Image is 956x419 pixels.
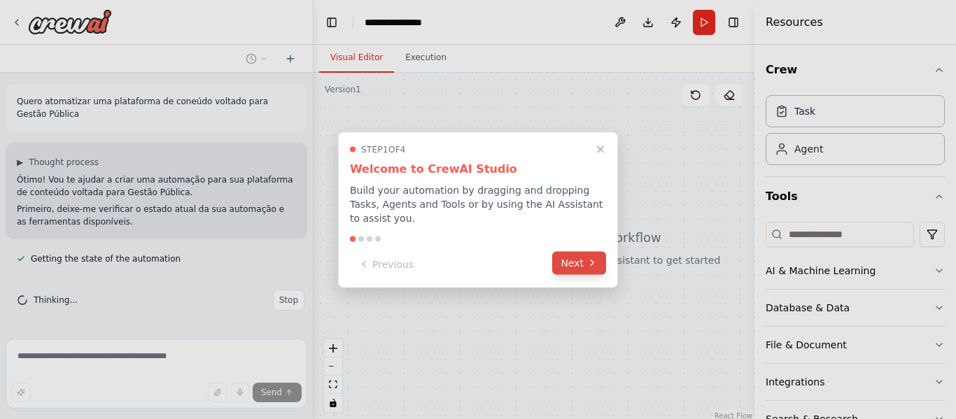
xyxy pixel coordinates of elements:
[350,253,422,276] button: Previous
[322,13,342,32] button: Hide left sidebar
[361,143,406,155] span: Step 1 of 4
[350,160,606,177] h3: Welcome to CrewAI Studio
[592,141,609,157] button: Close walkthrough
[350,183,606,225] p: Build your automation by dragging and dropping Tasks, Agents and Tools or by using the AI Assista...
[552,251,606,274] button: Next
